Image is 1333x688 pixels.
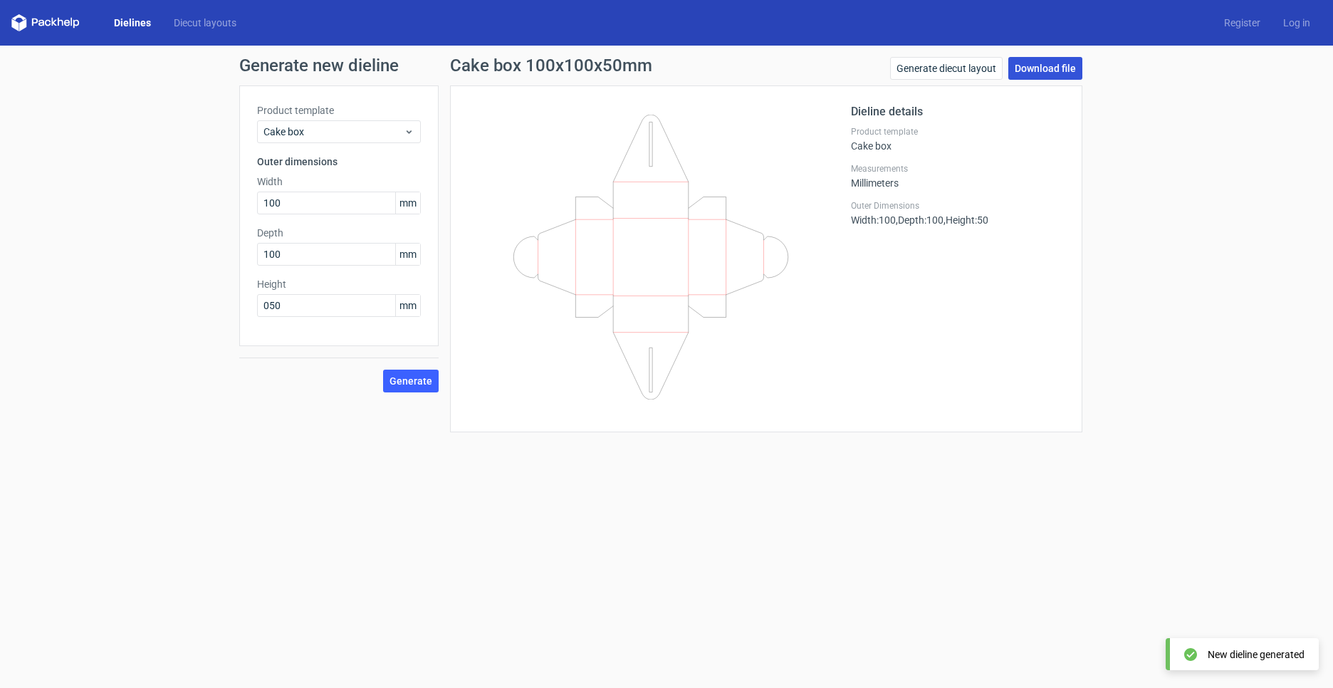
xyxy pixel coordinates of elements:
[890,57,1003,80] a: Generate diecut layout
[395,192,420,214] span: mm
[103,16,162,30] a: Dielines
[851,214,896,226] span: Width : 100
[896,214,943,226] span: , Depth : 100
[1213,16,1272,30] a: Register
[395,295,420,316] span: mm
[851,200,1065,212] label: Outer Dimensions
[162,16,248,30] a: Diecut layouts
[851,126,1065,152] div: Cake box
[851,103,1065,120] h2: Dieline details
[1208,647,1305,662] div: New dieline generated
[257,174,421,189] label: Width
[257,277,421,291] label: Height
[1272,16,1322,30] a: Log in
[257,103,421,118] label: Product template
[450,57,652,74] h1: Cake box 100x100x50mm
[383,370,439,392] button: Generate
[390,376,432,386] span: Generate
[257,226,421,240] label: Depth
[263,125,404,139] span: Cake box
[239,57,1094,74] h1: Generate new dieline
[257,155,421,169] h3: Outer dimensions
[851,163,1065,174] label: Measurements
[851,126,1065,137] label: Product template
[851,163,1065,189] div: Millimeters
[1008,57,1082,80] a: Download file
[943,214,988,226] span: , Height : 50
[395,244,420,265] span: mm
